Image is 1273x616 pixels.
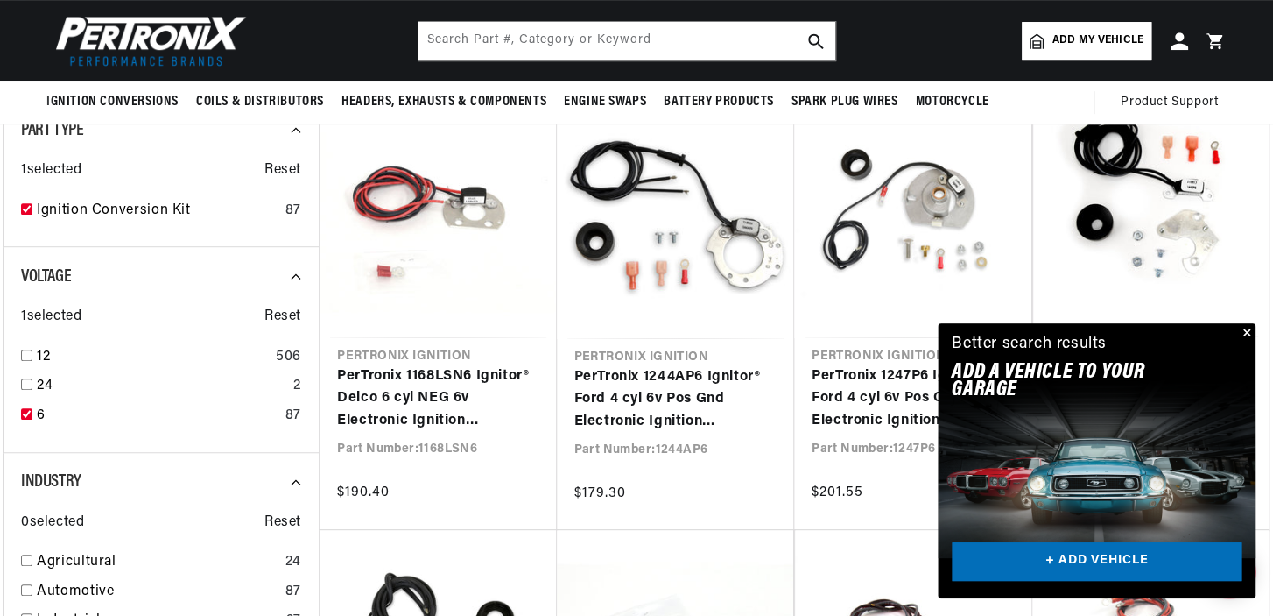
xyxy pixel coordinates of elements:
[285,551,301,574] div: 24
[187,81,333,123] summary: Coils & Distributors
[285,581,301,604] div: 87
[264,159,301,182] span: Reset
[1121,93,1218,112] span: Product Support
[1121,81,1227,124] summary: Product Support
[264,306,301,329] span: Reset
[37,200,278,223] a: Ignition Conversion Kit
[285,405,301,428] div: 87
[952,332,1107,358] div: Better search results
[37,551,278,574] a: Agricultural
[1052,32,1143,49] span: Add my vehicle
[37,405,278,428] a: 6
[906,81,997,123] summary: Motorcycle
[264,512,301,535] span: Reset
[21,473,81,491] span: Industry
[21,159,81,182] span: 1 selected
[915,93,988,111] span: Motorcycle
[952,364,1198,400] h2: Add A VEHICLE to your garage
[783,81,907,123] summary: Spark Plug Wires
[418,22,835,60] input: Search Part #, Category or Keyword
[812,365,1014,433] a: PerTronix 1247P6 Ignitor® Ford 4 cyl 6v Pos Gnd Electronic Ignition Conversion Kit
[46,11,248,71] img: Pertronix
[337,365,539,433] a: PerTronix 1168LSN6 Ignitor® Delco 6 cyl NEG 6v Electronic Ignition Conversion Kit
[37,581,278,604] a: Automotive
[37,375,286,398] a: 24
[293,375,301,398] div: 2
[797,22,835,60] button: search button
[196,93,324,111] span: Coils & Distributors
[791,93,898,111] span: Spark Plug Wires
[574,366,777,434] a: PerTronix 1244AP6 Ignitor® Ford 4 cyl 6v Pos Gnd Electronic Ignition Conversion Kit
[655,81,783,123] summary: Battery Products
[37,346,269,369] a: 12
[276,346,301,369] div: 506
[664,93,774,111] span: Battery Products
[21,512,84,535] span: 0 selected
[21,122,83,139] span: Part Type
[555,81,655,123] summary: Engine Swaps
[952,542,1241,582] a: + ADD VEHICLE
[1022,22,1151,60] a: Add my vehicle
[285,200,301,223] div: 87
[21,268,71,286] span: Voltage
[1234,323,1255,344] button: Close
[333,81,555,123] summary: Headers, Exhausts & Components
[564,93,646,111] span: Engine Swaps
[46,93,179,111] span: Ignition Conversions
[21,306,81,329] span: 1 selected
[46,81,187,123] summary: Ignition Conversions
[341,93,546,111] span: Headers, Exhausts & Components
